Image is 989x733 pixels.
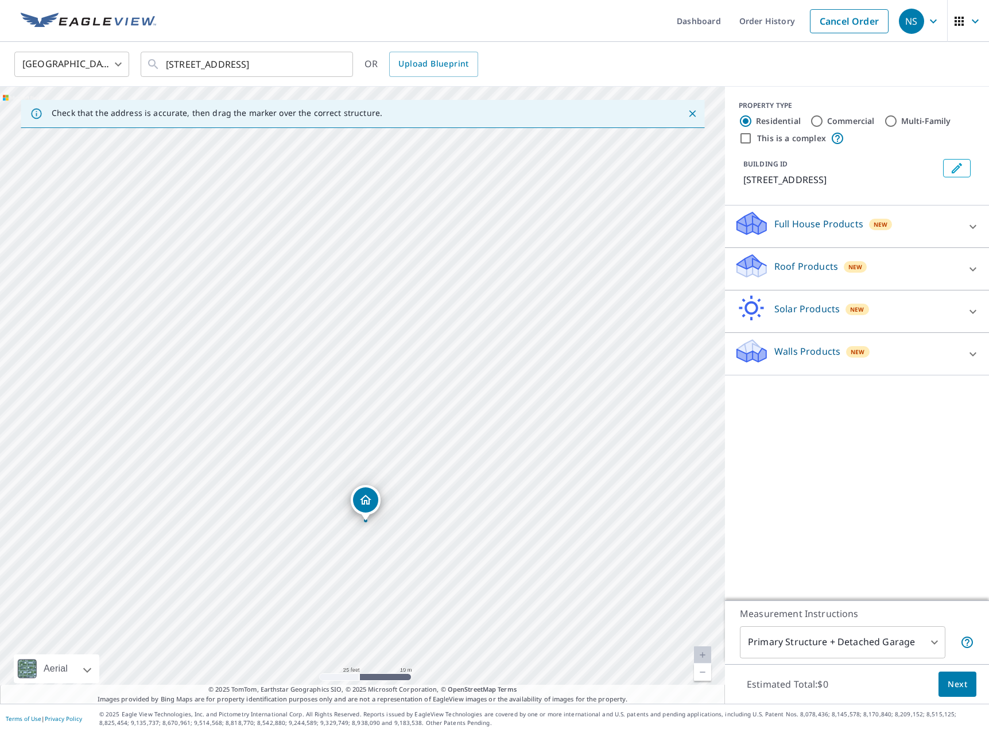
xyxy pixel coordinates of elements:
[734,295,980,328] div: Solar ProductsNew
[774,344,840,358] p: Walls Products
[774,217,863,231] p: Full House Products
[960,635,974,649] span: Your report will include the primary structure and a detached garage if one exists.
[166,48,329,80] input: Search by address or latitude-longitude
[208,685,517,695] span: © 2025 TomTom, Earthstar Geographics SIO, © 2025 Microsoft Corporation, ©
[351,485,381,521] div: Dropped pin, building 1, Residential property, 26050 330th Ct Adel, IA 50003
[756,115,801,127] label: Residential
[52,108,382,118] p: Check that the address is accurate, then drag the marker over the correct structure.
[734,210,980,243] div: Full House ProductsNew
[757,133,826,144] label: This is a complex
[694,664,711,681] a: Current Level 20, Zoom Out
[738,672,837,697] p: Estimated Total: $0
[734,253,980,285] div: Roof ProductsNew
[685,106,700,121] button: Close
[6,715,41,723] a: Terms of Use
[448,685,496,693] a: OpenStreetMap
[943,159,971,177] button: Edit building 1
[694,646,711,664] a: Current Level 20, Zoom In Disabled
[21,13,156,30] img: EV Logo
[14,654,99,683] div: Aerial
[398,57,468,71] span: Upload Blueprint
[938,672,976,697] button: Next
[389,52,478,77] a: Upload Blueprint
[6,715,82,722] p: |
[850,305,864,314] span: New
[734,338,980,370] div: Walls ProductsNew
[774,302,840,316] p: Solar Products
[948,677,967,692] span: Next
[45,715,82,723] a: Privacy Policy
[851,347,865,356] span: New
[848,262,863,272] span: New
[810,9,889,33] a: Cancel Order
[901,115,951,127] label: Multi-Family
[740,607,974,620] p: Measurement Instructions
[739,100,975,111] div: PROPERTY TYPE
[827,115,875,127] label: Commercial
[774,259,838,273] p: Roof Products
[498,685,517,693] a: Terms
[899,9,924,34] div: NS
[874,220,888,229] span: New
[364,52,478,77] div: OR
[740,626,945,658] div: Primary Structure + Detached Garage
[40,654,71,683] div: Aerial
[743,173,938,187] p: [STREET_ADDRESS]
[14,48,129,80] div: [GEOGRAPHIC_DATA]
[99,710,983,727] p: © 2025 Eagle View Technologies, Inc. and Pictometry International Corp. All Rights Reserved. Repo...
[743,159,788,169] p: BUILDING ID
